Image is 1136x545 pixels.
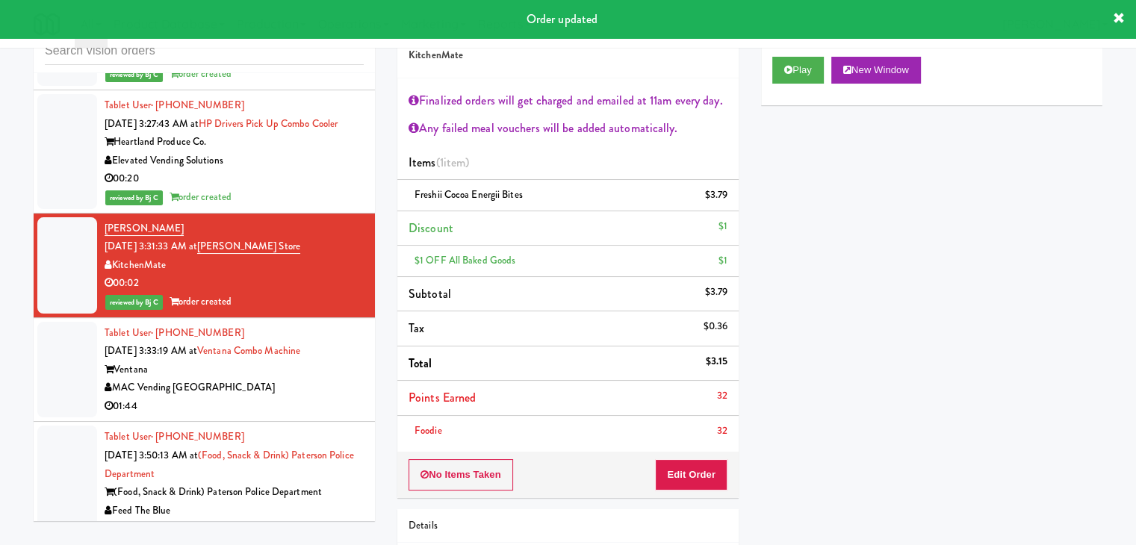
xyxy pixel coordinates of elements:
[409,154,469,171] span: Items
[655,459,727,490] button: Edit Order
[151,98,244,112] span: · [PHONE_NUMBER]
[197,239,300,254] a: [PERSON_NAME] Store
[151,429,244,443] span: · [PHONE_NUMBER]
[409,459,513,490] button: No Items Taken
[706,352,728,371] div: $3.15
[197,343,300,358] a: Ventana Combo Machine
[105,169,364,188] div: 00:20
[45,37,364,65] input: Search vision orders
[105,448,198,462] span: [DATE] 3:50:13 AM at
[717,422,727,440] div: 32
[772,57,824,84] button: Play
[105,221,184,236] a: [PERSON_NAME]
[105,326,244,340] a: Tablet User· [PHONE_NUMBER]
[409,90,727,112] div: Finalized orders will get charged and emailed at 11am every day.
[105,152,364,170] div: Elevated Vending Solutions
[34,318,375,423] li: Tablet User· [PHONE_NUMBER][DATE] 3:33:19 AM atVentana Combo MachineVentanaMAC Vending [GEOGRAPHI...
[105,483,364,502] div: (Food, Snack & Drink) Paterson Police Department
[718,217,727,236] div: $1
[105,502,364,520] div: Feed The Blue
[170,294,232,308] span: order created
[170,66,232,81] span: order created
[105,379,364,397] div: MAC Vending [GEOGRAPHIC_DATA]
[527,10,598,28] span: Order updated
[444,154,465,171] ng-pluralize: item
[105,343,197,358] span: [DATE] 3:33:19 AM at
[409,517,727,535] div: Details
[717,387,727,405] div: 32
[199,116,338,131] a: HP Drivers Pick Up Combo Cooler
[705,283,728,302] div: $3.79
[105,295,163,310] span: reviewed by Bj C
[409,50,727,61] h5: KitchenMate
[34,422,375,545] li: Tablet User· [PHONE_NUMBER][DATE] 3:50:13 AM at(Food, Snack & Drink) Paterson Police Department(F...
[409,285,451,302] span: Subtotal
[34,214,375,318] li: [PERSON_NAME][DATE] 3:31:33 AM at[PERSON_NAME] StoreKitchenMate00:02reviewed by Bj Corder created
[34,90,375,214] li: Tablet User· [PHONE_NUMBER][DATE] 3:27:43 AM atHP Drivers Pick Up Combo CoolerHeartland Produce C...
[105,448,354,481] a: (Food, Snack & Drink) Paterson Police Department
[409,117,727,140] div: Any failed meal vouchers will be added automatically.
[718,252,727,270] div: $1
[105,67,163,82] span: reviewed by Bj C
[151,326,244,340] span: · [PHONE_NUMBER]
[436,154,470,171] span: (1 )
[105,116,199,131] span: [DATE] 3:27:43 AM at
[705,186,728,205] div: $3.79
[105,361,364,379] div: Ventana
[409,320,424,337] span: Tax
[831,57,921,84] button: New Window
[409,355,432,372] span: Total
[409,389,476,406] span: Points Earned
[409,219,453,237] span: Discount
[105,274,364,293] div: 00:02
[105,133,364,152] div: Heartland Produce Co.
[105,256,364,275] div: KitchenMate
[105,239,197,253] span: [DATE] 3:31:33 AM at
[704,317,728,336] div: $0.36
[415,253,515,267] span: $1 OFF All Baked Goods
[105,98,244,112] a: Tablet User· [PHONE_NUMBER]
[415,423,442,437] span: Foodie
[415,187,523,202] span: Freshii Cocoa Energii Bites
[105,429,244,443] a: Tablet User· [PHONE_NUMBER]
[105,397,364,416] div: 01:44
[105,190,163,205] span: reviewed by Bj C
[170,190,232,204] span: order created
[105,520,364,538] div: 00:19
